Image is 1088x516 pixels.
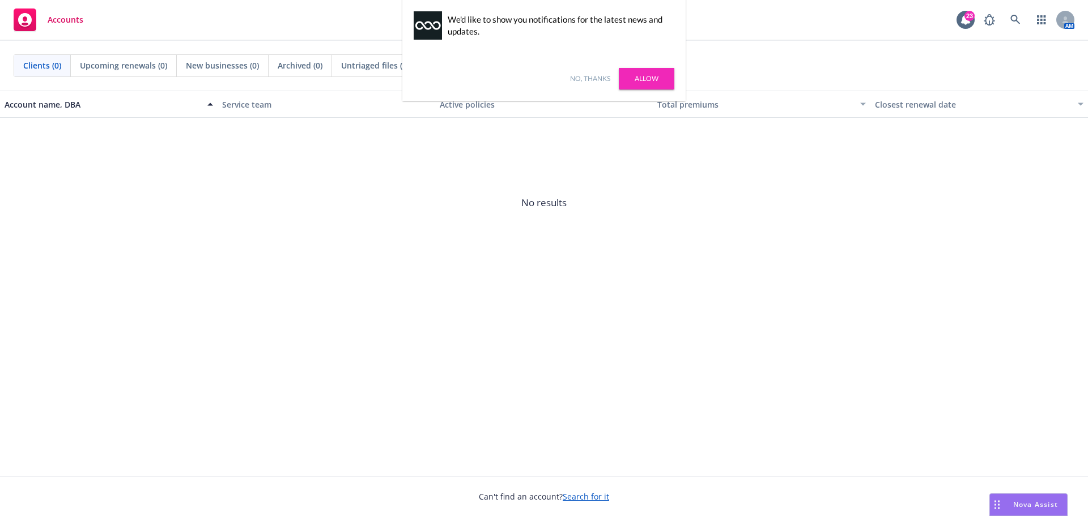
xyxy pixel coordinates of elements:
[657,99,853,110] div: Total premiums
[978,8,1001,31] a: Report a Bug
[619,68,674,89] a: Allow
[1030,8,1053,31] a: Switch app
[563,491,609,502] a: Search for it
[341,59,409,71] span: Untriaged files (0)
[278,59,322,71] span: Archived (0)
[5,99,201,110] div: Account name, DBA
[479,491,609,502] span: Can't find an account?
[989,493,1068,516] button: Nova Assist
[964,11,975,21] div: 23
[440,99,648,110] div: Active policies
[448,14,669,37] div: We'd like to show you notifications for the latest news and updates.
[23,59,61,71] span: Clients (0)
[186,59,259,71] span: New businesses (0)
[48,15,83,24] span: Accounts
[222,99,431,110] div: Service team
[570,74,610,84] a: No, thanks
[870,91,1088,118] button: Closest renewal date
[1013,500,1058,509] span: Nova Assist
[80,59,167,71] span: Upcoming renewals (0)
[218,91,435,118] button: Service team
[875,99,1071,110] div: Closest renewal date
[435,91,653,118] button: Active policies
[990,494,1004,515] div: Drag to move
[653,91,870,118] button: Total premiums
[1004,8,1027,31] a: Search
[9,4,88,36] a: Accounts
